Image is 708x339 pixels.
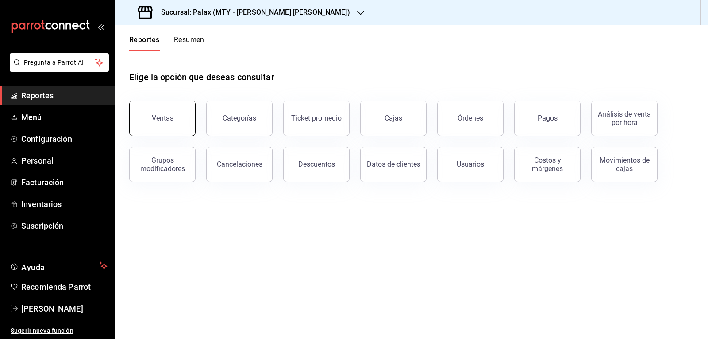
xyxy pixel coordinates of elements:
[21,303,108,315] span: [PERSON_NAME]
[129,35,160,51] button: Reportes
[97,23,104,30] button: open_drawer_menu
[597,110,652,127] div: Análisis de venta por hora
[520,156,575,173] div: Costos y márgenes
[437,101,504,136] button: Órdenes
[538,114,558,122] div: Pagos
[21,281,108,293] span: Recomienda Parrot
[11,326,108,335] span: Sugerir nueva función
[223,114,256,122] div: Categorías
[21,220,108,232] span: Suscripción
[458,114,483,122] div: Órdenes
[360,147,427,182] button: Datos de clientes
[21,261,96,271] span: Ayuda
[21,90,108,101] span: Reportes
[457,160,484,168] div: Usuarios
[21,198,108,210] span: Inventarios
[21,133,108,145] span: Configuración
[21,155,108,167] span: Personal
[283,101,350,136] button: Ticket promedio
[10,53,109,72] button: Pregunta a Parrot AI
[6,64,109,74] a: Pregunta a Parrot AI
[154,7,350,18] h3: Sucursal: Palax (MTY - [PERSON_NAME] [PERSON_NAME])
[360,101,427,136] button: Cajas
[514,147,581,182] button: Costos y márgenes
[129,101,196,136] button: Ventas
[298,160,335,168] div: Descuentos
[21,176,108,188] span: Facturación
[152,114,173,122] div: Ventas
[597,156,652,173] div: Movimientos de cajas
[129,35,204,51] div: navigation tabs
[283,147,350,182] button: Descuentos
[135,156,190,173] div: Grupos modificadores
[591,101,658,136] button: Análisis de venta por hora
[21,111,108,123] span: Menú
[206,147,273,182] button: Cancelaciones
[591,147,658,182] button: Movimientos de cajas
[129,147,196,182] button: Grupos modificadores
[129,70,274,84] h1: Elige la opción que deseas consultar
[174,35,204,51] button: Resumen
[385,114,402,122] div: Cajas
[291,114,342,122] div: Ticket promedio
[437,147,504,182] button: Usuarios
[206,101,273,136] button: Categorías
[367,160,420,168] div: Datos de clientes
[514,101,581,136] button: Pagos
[24,58,95,67] span: Pregunta a Parrot AI
[217,160,262,168] div: Cancelaciones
